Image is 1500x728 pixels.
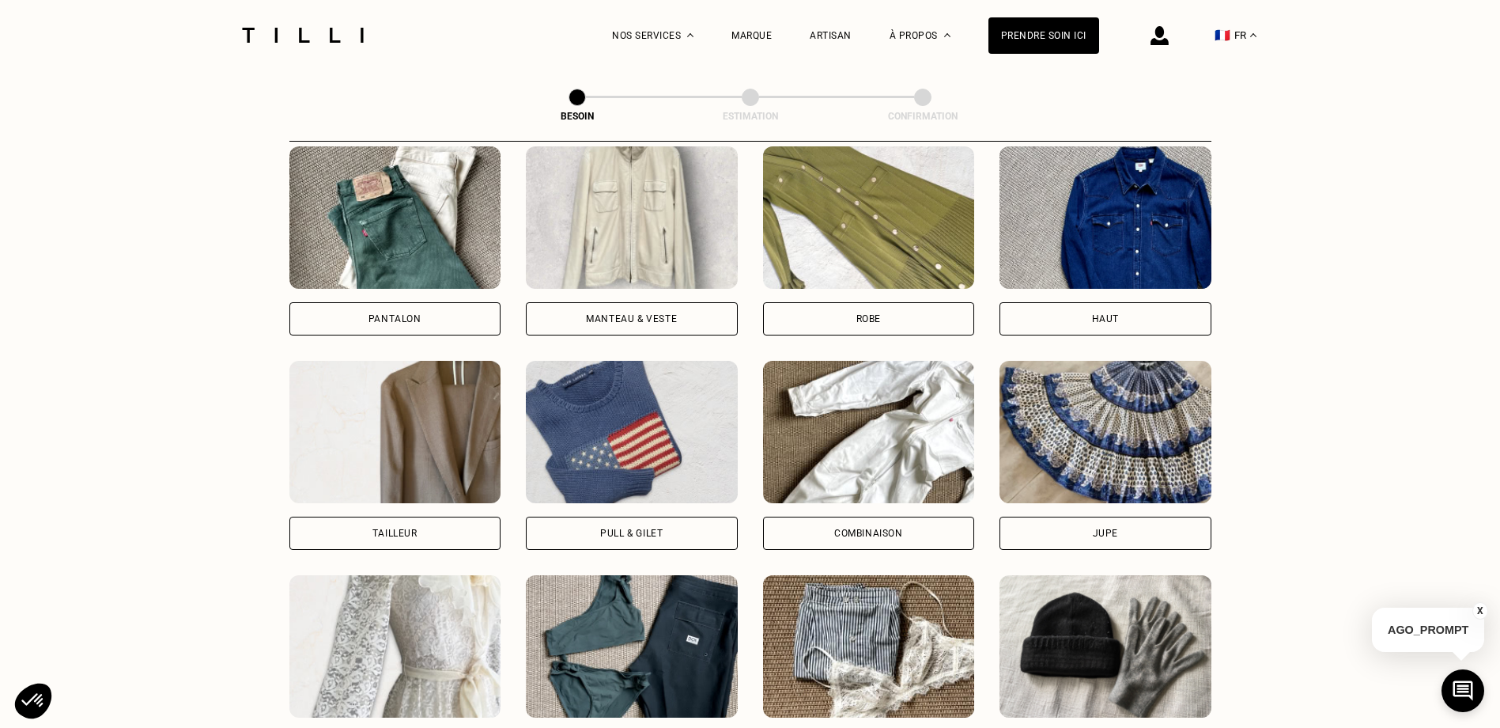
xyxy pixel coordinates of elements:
[368,314,421,324] div: Pantalon
[372,529,418,538] div: Tailleur
[999,361,1211,503] img: Tilli retouche votre Jupe
[731,30,772,41] a: Marque
[1250,33,1256,37] img: menu déroulant
[856,314,881,324] div: Robe
[586,314,677,324] div: Manteau & Veste
[763,361,975,503] img: Tilli retouche votre Combinaison
[999,575,1211,718] img: Tilli retouche votre Accessoires
[600,529,663,538] div: Pull & gilet
[236,28,369,43] img: Logo du service de couturière Tilli
[999,146,1211,289] img: Tilli retouche votre Haut
[1372,608,1484,652] p: AGO_PROMPT
[763,146,975,289] img: Tilli retouche votre Robe
[763,575,975,718] img: Tilli retouche votre Lingerie
[944,33,950,37] img: Menu déroulant à propos
[810,30,852,41] a: Artisan
[526,575,738,718] img: Tilli retouche votre Maillot de bain
[671,111,829,122] div: Estimation
[1092,314,1119,324] div: Haut
[289,361,501,503] img: Tilli retouche votre Tailleur
[289,146,501,289] img: Tilli retouche votre Pantalon
[526,146,738,289] img: Tilli retouche votre Manteau & Veste
[1093,529,1118,538] div: Jupe
[844,111,1002,122] div: Confirmation
[988,17,1099,54] a: Prendre soin ici
[289,575,501,718] img: Tilli retouche votre Robe de mariée
[1472,602,1488,620] button: X
[498,111,656,122] div: Besoin
[687,33,693,37] img: Menu déroulant
[834,529,903,538] div: Combinaison
[1215,28,1230,43] span: 🇫🇷
[526,361,738,503] img: Tilli retouche votre Pull & gilet
[1151,26,1169,45] img: icône connexion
